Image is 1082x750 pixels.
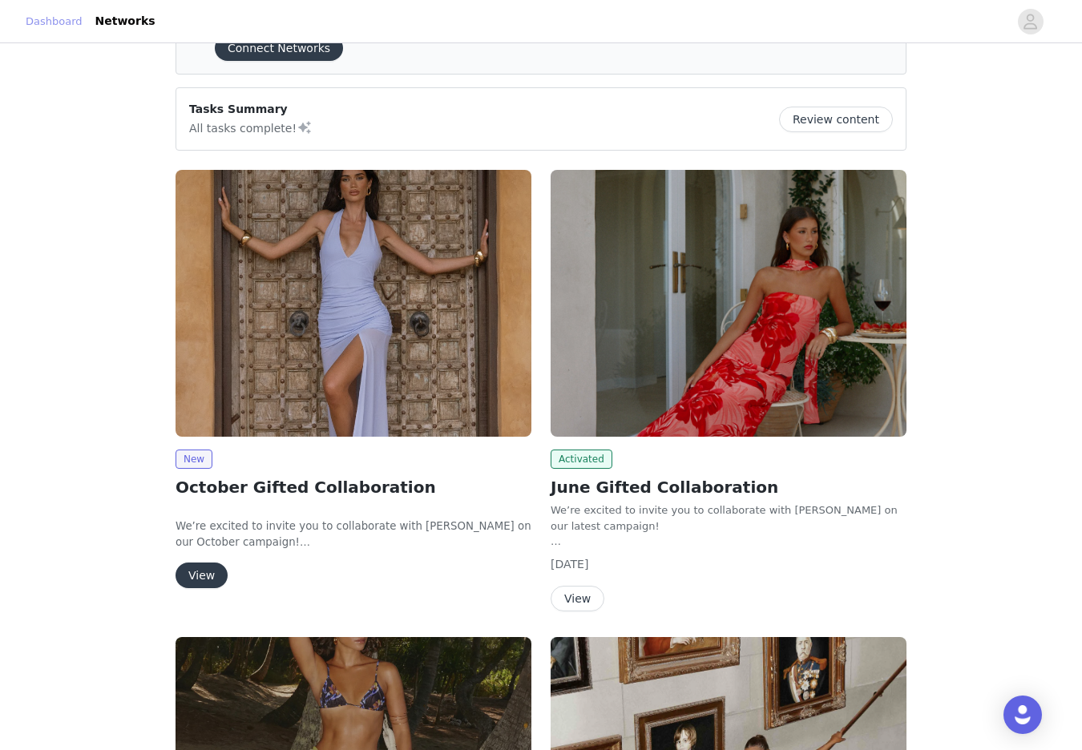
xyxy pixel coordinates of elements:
h2: October Gifted Collaboration [176,475,531,499]
span: We’re excited to invite you to collaborate with [PERSON_NAME] on our October campaign! [176,520,531,548]
a: View [176,570,228,582]
h2: June Gifted Collaboration [551,475,906,499]
button: Review content [779,107,893,132]
button: View [551,586,604,611]
a: Networks [86,3,165,39]
p: Tasks Summary [189,101,313,118]
p: All tasks complete! [189,118,313,137]
img: Peppermayo EU [176,170,531,437]
a: Dashboard [26,14,83,30]
div: Open Intercom Messenger [1003,696,1042,734]
button: View [176,562,228,588]
div: We’re excited to invite you to collaborate with [PERSON_NAME] on our latest campaign! [551,502,906,534]
span: Activated [551,450,612,469]
span: New [176,450,212,469]
span: [DATE] [551,558,588,571]
img: Peppermayo AUS [551,170,906,437]
a: View [551,593,604,605]
div: avatar [1023,9,1038,34]
button: Connect Networks [215,35,343,61]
